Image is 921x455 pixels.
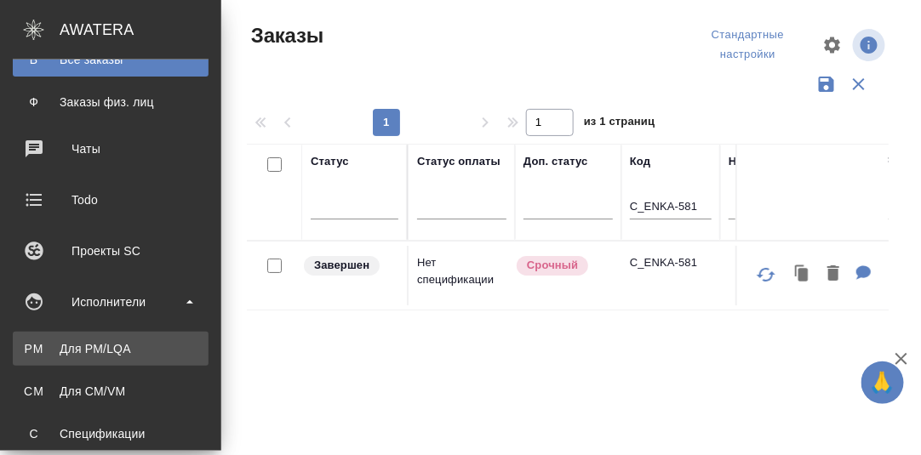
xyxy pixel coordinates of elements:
[311,153,349,170] div: Статус
[819,257,848,292] button: Удалить
[21,425,200,442] div: Спецификации
[746,254,787,295] button: Обновить
[630,254,712,271] p: C_ENKA-581
[13,374,209,408] a: CMДля CM/VM
[13,43,209,77] a: ВВсе заказы
[729,153,784,170] div: Номер PO
[861,361,904,404] button: 🙏
[13,238,209,264] div: Проекты SC
[314,257,369,274] p: Завершен
[247,22,323,49] span: Заказы
[13,187,209,213] div: Todo
[13,289,209,315] div: Исполнители
[853,29,889,61] span: Посмотреть информацию
[584,111,655,136] span: из 1 страниц
[4,179,217,221] a: Todo
[21,383,200,400] div: Для CM/VM
[787,257,819,292] button: Клонировать
[417,153,501,170] div: Статус оплаты
[302,254,398,277] div: Выставляет КМ при направлении счета или после выполнения всех работ/сдачи заказа клиенту. Окончат...
[13,136,209,162] div: Чаты
[21,340,200,357] div: Для PM/LQA
[684,22,812,68] div: split button
[810,68,843,100] button: Сохранить фильтры
[13,85,209,119] a: ФЗаказы физ. лиц
[843,68,875,100] button: Сбросить фильтры
[4,128,217,170] a: Чаты
[21,51,200,68] div: Все заказы
[21,94,200,111] div: Заказы физ. лиц
[4,230,217,272] a: Проекты SC
[13,332,209,366] a: PMДля PM/LQA
[527,257,578,274] p: Срочный
[409,246,515,305] td: Нет спецификации
[868,365,897,401] span: 🙏
[60,13,221,47] div: AWATERA
[523,153,588,170] div: Доп. статус
[13,417,209,451] a: ССпецификации
[630,153,650,170] div: Код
